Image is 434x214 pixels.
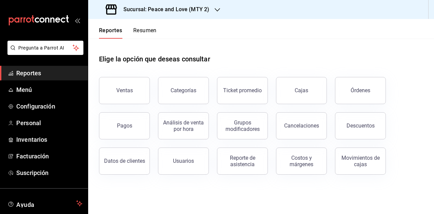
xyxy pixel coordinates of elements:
[18,44,73,52] span: Pregunta a Parrot AI
[284,122,319,129] div: Cancelaciones
[221,155,263,168] div: Reporte de asistencia
[117,122,132,129] div: Pagos
[99,27,157,39] div: navigation tabs
[16,135,82,144] span: Inventarios
[335,77,386,104] button: Órdenes
[347,122,375,129] div: Descuentos
[99,54,210,64] h1: Elige la opción que deseas consultar
[221,119,263,132] div: Grupos modificadores
[276,77,327,104] button: Cajas
[171,87,196,94] div: Categorías
[99,77,150,104] button: Ventas
[158,77,209,104] button: Categorías
[16,85,82,94] span: Menú
[173,158,194,164] div: Usuarios
[16,102,82,111] span: Configuración
[16,199,74,208] span: Ayuda
[16,168,82,177] span: Suscripción
[16,118,82,128] span: Personal
[75,18,80,23] button: open_drawer_menu
[217,148,268,175] button: Reporte de asistencia
[223,87,262,94] div: Ticket promedio
[280,155,322,168] div: Costos y márgenes
[116,87,133,94] div: Ventas
[351,87,370,94] div: Órdenes
[276,112,327,139] button: Cancelaciones
[104,158,145,164] div: Datos de clientes
[99,27,122,39] button: Reportes
[133,27,157,39] button: Resumen
[158,148,209,175] button: Usuarios
[217,77,268,104] button: Ticket promedio
[158,112,209,139] button: Análisis de venta por hora
[335,148,386,175] button: Movimientos de cajas
[335,112,386,139] button: Descuentos
[276,148,327,175] button: Costos y márgenes
[295,87,308,94] div: Cajas
[118,5,209,14] h3: Sucursal: Peace and Love (MTY 2)
[99,112,150,139] button: Pagos
[7,41,83,55] button: Pregunta a Parrot AI
[217,112,268,139] button: Grupos modificadores
[99,148,150,175] button: Datos de clientes
[339,155,381,168] div: Movimientos de cajas
[16,152,82,161] span: Facturación
[162,119,204,132] div: Análisis de venta por hora
[16,69,82,78] span: Reportes
[5,49,83,56] a: Pregunta a Parrot AI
